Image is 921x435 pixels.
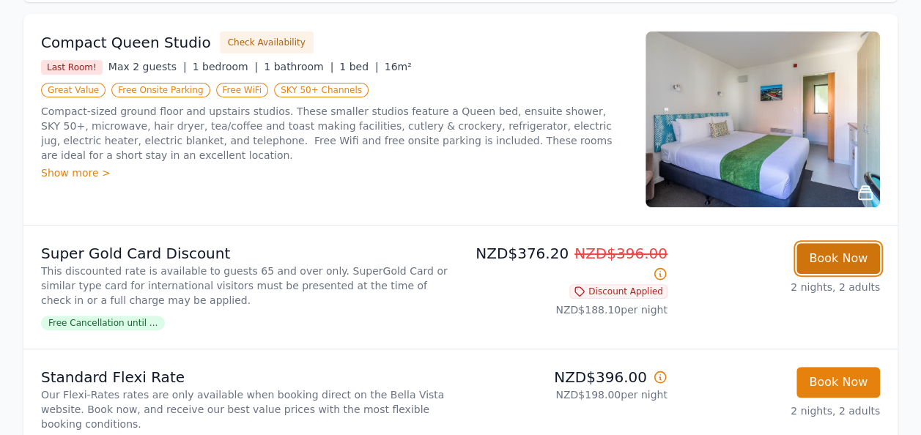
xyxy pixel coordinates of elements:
[193,61,259,72] span: 1 bedroom |
[41,243,455,264] p: Super Gold Card Discount
[41,387,455,431] p: Our Flexi-Rates rates are only available when booking direct on the Bella Vista website. Book now...
[41,316,165,330] span: Free Cancellation until ...
[569,284,667,299] span: Discount Applied
[41,166,628,180] div: Show more >
[41,83,106,97] span: Great Value
[41,264,455,308] p: This discounted rate is available to guests 65 and over only. SuperGold Card or similar type card...
[467,302,667,317] p: NZD$188.10 per night
[796,367,880,398] button: Book Now
[41,32,211,53] h3: Compact Queen Studio
[574,245,667,262] span: NZD$396.00
[467,243,667,284] p: NZD$376.20
[679,404,880,418] p: 2 nights, 2 adults
[796,243,880,274] button: Book Now
[385,61,412,72] span: 16m²
[339,61,378,72] span: 1 bed |
[108,61,187,72] span: Max 2 guests |
[41,367,455,387] p: Standard Flexi Rate
[41,104,628,163] p: Compact-sized ground floor and upstairs studios. These smaller studios feature a Queen bed, ensui...
[220,31,314,53] button: Check Availability
[274,83,369,97] span: SKY 50+ Channels
[467,387,667,402] p: NZD$198.00 per night
[41,60,103,75] span: Last Room!
[679,280,880,294] p: 2 nights, 2 adults
[216,83,269,97] span: Free WiFi
[264,61,333,72] span: 1 bathroom |
[111,83,210,97] span: Free Onsite Parking
[467,367,667,387] p: NZD$396.00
